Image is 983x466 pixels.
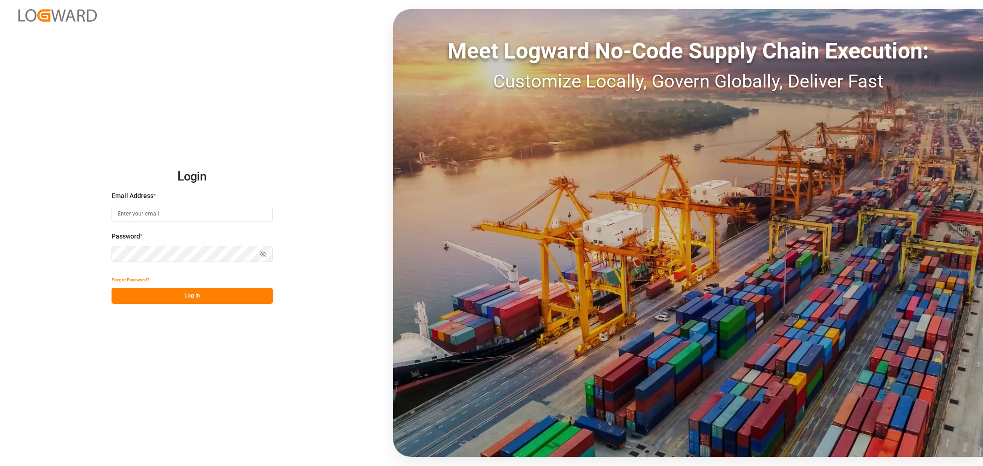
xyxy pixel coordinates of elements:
[393,68,983,95] div: Customize Locally, Govern Globally, Deliver Fast
[112,191,153,201] span: Email Address
[112,288,273,304] button: Log In
[18,9,97,22] img: Logward_new_orange.png
[112,272,149,288] button: Forgot Password?
[112,232,140,241] span: Password
[112,206,273,222] input: Enter your email
[393,35,983,68] div: Meet Logward No-Code Supply Chain Execution:
[112,162,273,192] h2: Login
